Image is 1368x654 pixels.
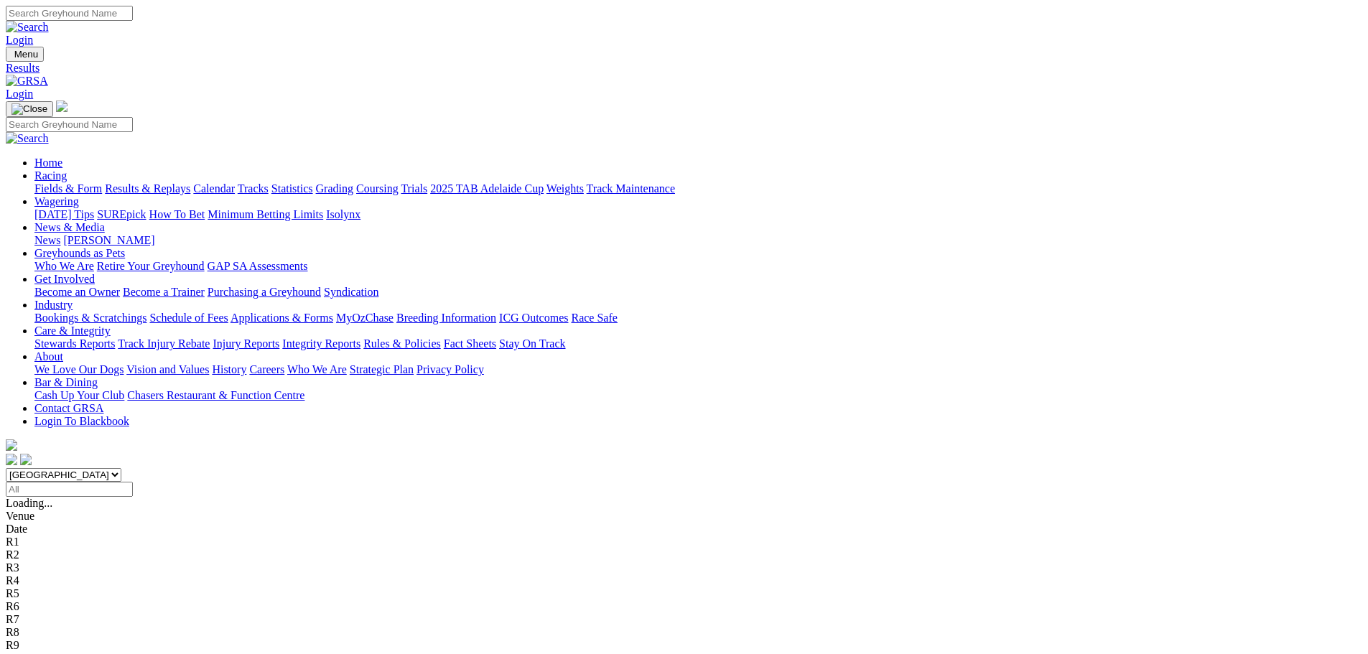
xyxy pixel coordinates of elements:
a: Bookings & Scratchings [34,312,146,324]
a: Purchasing a Greyhound [208,286,321,298]
a: Results & Replays [105,182,190,195]
img: logo-grsa-white.png [56,101,68,112]
div: Venue [6,510,1362,523]
a: Privacy Policy [417,363,484,375]
a: Become an Owner [34,286,120,298]
a: Strategic Plan [350,363,414,375]
div: Care & Integrity [34,337,1362,350]
a: Login [6,34,33,46]
a: Minimum Betting Limits [208,208,323,220]
div: R3 [6,561,1362,574]
span: Menu [14,49,38,60]
img: facebook.svg [6,454,17,465]
a: SUREpick [97,208,146,220]
a: News & Media [34,221,105,233]
a: Retire Your Greyhound [97,260,205,272]
a: Injury Reports [213,337,279,350]
div: Industry [34,312,1362,324]
a: Industry [34,299,73,311]
div: R1 [6,536,1362,548]
div: R8 [6,626,1362,639]
a: 2025 TAB Adelaide Cup [430,182,544,195]
a: Results [6,62,1362,75]
img: Close [11,103,47,115]
div: Wagering [34,208,1362,221]
a: Rules & Policies [363,337,441,350]
a: Chasers Restaurant & Function Centre [127,389,304,401]
a: Isolynx [326,208,360,220]
a: Contact GRSA [34,402,103,414]
a: Schedule of Fees [149,312,228,324]
a: Breeding Information [396,312,496,324]
a: Calendar [193,182,235,195]
a: News [34,234,60,246]
a: Stewards Reports [34,337,115,350]
a: Trials [401,182,427,195]
div: Date [6,523,1362,536]
a: Care & Integrity [34,324,111,337]
a: Careers [249,363,284,375]
a: Track Injury Rebate [118,337,210,350]
div: R7 [6,613,1362,626]
a: Racing [34,169,67,182]
a: Statistics [271,182,313,195]
a: Track Maintenance [587,182,675,195]
img: logo-grsa-white.png [6,439,17,451]
a: We Love Our Dogs [34,363,124,375]
div: R4 [6,574,1362,587]
input: Search [6,117,133,132]
a: History [212,363,246,375]
img: Search [6,21,49,34]
div: Greyhounds as Pets [34,260,1362,273]
a: Coursing [356,182,399,195]
a: Get Involved [34,273,95,285]
a: Who We Are [34,260,94,272]
a: Vision and Values [126,363,209,375]
button: Toggle navigation [6,101,53,117]
img: Search [6,132,49,145]
input: Search [6,6,133,21]
a: Integrity Reports [282,337,360,350]
button: Toggle navigation [6,47,44,62]
a: Greyhounds as Pets [34,247,125,259]
a: About [34,350,63,363]
a: Fact Sheets [444,337,496,350]
div: R2 [6,548,1362,561]
a: Tracks [238,182,269,195]
div: About [34,363,1362,376]
a: Become a Trainer [123,286,205,298]
a: GAP SA Assessments [208,260,308,272]
a: Login To Blackbook [34,415,129,427]
a: Weights [546,182,584,195]
a: Wagering [34,195,79,207]
span: Loading... [6,497,52,509]
div: Get Involved [34,286,1362,299]
a: Fields & Form [34,182,102,195]
a: [PERSON_NAME] [63,234,154,246]
img: twitter.svg [20,454,32,465]
a: Cash Up Your Club [34,389,124,401]
a: Stay On Track [499,337,565,350]
a: [DATE] Tips [34,208,94,220]
a: Home [34,157,62,169]
a: ICG Outcomes [499,312,568,324]
div: Bar & Dining [34,389,1362,402]
a: Grading [316,182,353,195]
div: R9 [6,639,1362,652]
a: MyOzChase [336,312,394,324]
div: Racing [34,182,1362,195]
a: How To Bet [149,208,205,220]
a: Bar & Dining [34,376,98,388]
a: Applications & Forms [231,312,333,324]
a: Who We Are [287,363,347,375]
div: News & Media [34,234,1362,247]
img: GRSA [6,75,48,88]
a: Syndication [324,286,378,298]
div: R5 [6,587,1362,600]
div: R6 [6,600,1362,613]
a: Race Safe [571,312,617,324]
a: Login [6,88,33,100]
input: Select date [6,482,133,497]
